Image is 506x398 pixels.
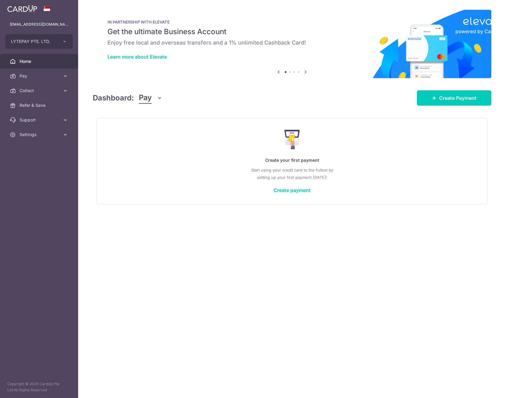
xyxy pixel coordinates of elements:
[273,187,311,193] a: Create payment
[109,157,475,164] p: Create your first payment
[107,39,477,46] h6: Enjoy free local and overseas transfers and a 1% unlimited Cashback Card!
[7,5,37,12] img: CardUp
[284,130,300,149] img: Make Payment
[20,73,60,79] span: Pay
[439,94,476,102] span: Create Payment
[20,102,60,108] span: Refer & Save
[109,166,475,181] p: Start using your credit card to the fullest by setting up your first payment [DATE]!
[20,117,60,123] span: Support
[417,90,491,106] a: Create Payment
[139,92,152,104] span: Pay
[107,20,477,24] p: IN PARTNERSHIP WITH ELEVATE
[5,34,73,49] button: LYTEPAY PTE. LTD.
[139,92,162,104] button: Pay
[107,54,167,60] a: Learn more about Elevate
[93,92,134,103] h4: Dashboard:
[107,27,477,37] h5: Get the ultimate Business Account
[20,132,60,138] span: Settings
[20,88,60,94] span: Collect
[20,58,60,64] span: Home
[10,21,68,27] p: [EMAIL_ADDRESS][DOMAIN_NAME]
[11,38,56,45] span: LYTEPAY PTE. LTD.
[93,10,491,78] img: Renovation banner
